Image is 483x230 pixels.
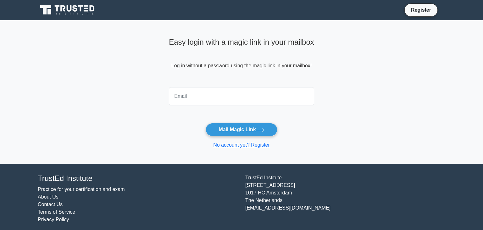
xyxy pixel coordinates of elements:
[169,87,314,105] input: Email
[38,217,69,222] a: Privacy Policy
[407,6,435,14] a: Register
[206,123,277,136] button: Mail Magic Link
[38,209,75,215] a: Terms of Service
[38,174,238,183] h4: TrustEd Institute
[169,38,314,47] h4: Easy login with a magic link in your mailbox
[213,142,270,148] a: No account yet? Register
[38,194,58,199] a: About Us
[169,35,314,85] div: Log in without a password using the magic link in your mailbox!
[38,187,125,192] a: Practice for your certification and exam
[241,174,449,223] div: TrustEd Institute [STREET_ADDRESS] 1017 HC Amsterdam The Netherlands [EMAIL_ADDRESS][DOMAIN_NAME]
[38,202,63,207] a: Contact Us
